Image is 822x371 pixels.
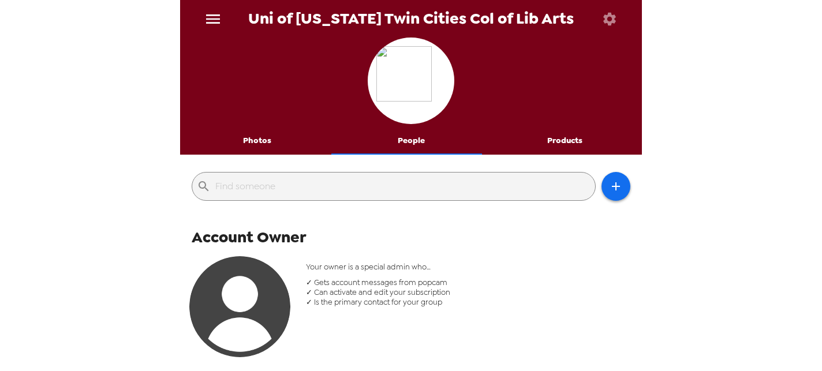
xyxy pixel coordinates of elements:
[215,177,591,196] input: Find someone
[306,287,631,297] span: ✓ Can activate and edit your subscription
[306,297,631,307] span: ✓ Is the primary contact for your group
[306,278,631,287] span: ✓ Gets account messages from popcam
[376,46,446,115] img: org logo
[192,227,307,248] span: Account Owner
[306,262,631,272] span: Your owner is a special admin who…
[248,11,574,27] span: Uni of [US_STATE] Twin Cities Col of Lib Arts
[334,127,488,155] button: People
[180,127,334,155] button: Photos
[488,127,642,155] button: Products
